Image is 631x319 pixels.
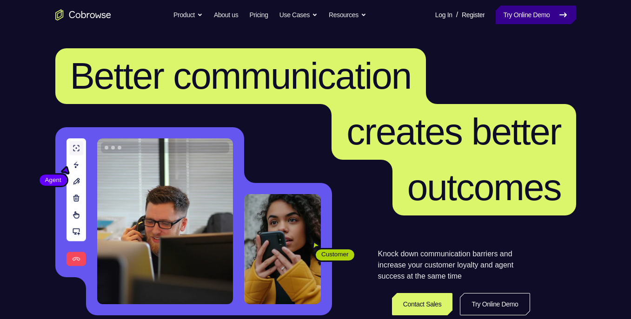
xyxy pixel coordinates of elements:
[378,248,530,282] p: Knock down communication barriers and increase your customer loyalty and agent success at the sam...
[249,6,268,24] a: Pricing
[435,6,452,24] a: Log In
[214,6,238,24] a: About us
[496,6,576,24] a: Try Online Demo
[329,6,366,24] button: Resources
[70,55,412,97] span: Better communication
[462,6,485,24] a: Register
[97,138,233,304] img: A customer support agent talking on the phone
[392,293,453,315] a: Contact Sales
[244,194,321,304] img: A customer holding their phone
[173,6,203,24] button: Product
[279,6,318,24] button: Use Cases
[346,111,561,152] span: creates better
[460,293,530,315] a: Try Online Demo
[456,9,458,20] span: /
[407,167,561,208] span: outcomes
[55,9,111,20] a: Go to the home page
